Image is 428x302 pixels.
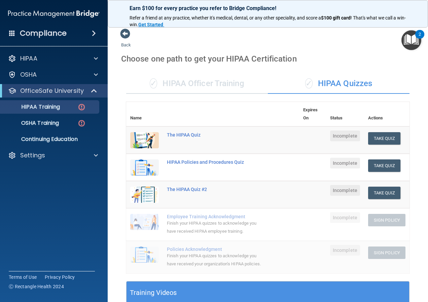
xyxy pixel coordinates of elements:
[8,87,98,95] a: OfficeSafe University
[330,212,360,223] span: Incomplete
[45,274,75,280] a: Privacy Policy
[9,283,64,290] span: Ⓒ Rectangle Health 2024
[167,132,265,138] div: The HIPAA Quiz
[20,54,37,63] p: HIPAA
[20,71,37,79] p: OSHA
[167,247,265,252] div: Policies Acknowledgment
[138,22,164,27] a: Get Started
[150,78,157,88] span: ✓
[130,287,177,299] h5: Training Videos
[419,34,421,43] div: 2
[167,214,265,219] div: Employee Training Acknowledgment
[321,15,351,21] strong: $100 gift card
[130,15,321,21] span: Refer a friend at any practice, whether it's medical, dental, or any other speciality, and score a
[8,71,98,79] a: OSHA
[9,274,37,280] a: Terms of Use
[401,30,421,50] button: Open Resource Center, 2 new notifications
[20,151,45,159] p: Settings
[77,103,86,111] img: danger-circle.6113f641.png
[77,119,86,127] img: danger-circle.6113f641.png
[8,7,100,21] img: PMB logo
[299,102,326,126] th: Expires On
[368,214,405,226] button: Sign Policy
[368,159,400,172] button: Take Quiz
[330,130,360,141] span: Incomplete
[305,78,313,88] span: ✓
[4,120,59,126] p: OSHA Training
[368,132,400,145] button: Take Quiz
[167,187,265,192] div: The HIPAA Quiz #2
[368,187,400,199] button: Take Quiz
[4,104,60,110] p: HIPAA Training
[138,22,163,27] strong: Get Started
[126,102,163,126] th: Name
[130,15,406,27] span: ! That's what we call a win-win.
[364,102,409,126] th: Actions
[121,34,131,47] a: Back
[167,252,265,268] div: Finish your HIPAA quizzes to acknowledge you have received your organization’s HIPAA policies.
[4,136,96,143] p: Continuing Education
[8,54,98,63] a: HIPAA
[167,219,265,235] div: Finish your HIPAA quizzes to acknowledge you have received HIPAA employee training.
[330,158,360,168] span: Incomplete
[268,74,409,94] div: HIPAA Quizzes
[8,151,98,159] a: Settings
[368,247,405,259] button: Sign Policy
[20,29,67,38] h4: Compliance
[167,159,265,165] div: HIPAA Policies and Procedures Quiz
[330,185,360,196] span: Incomplete
[326,102,364,126] th: Status
[130,5,406,11] p: Earn $100 for every practice you refer to Bridge Compliance!
[330,245,360,256] span: Incomplete
[121,49,415,69] div: Choose one path to get your HIPAA Certification
[20,87,84,95] p: OfficeSafe University
[126,74,268,94] div: HIPAA Officer Training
